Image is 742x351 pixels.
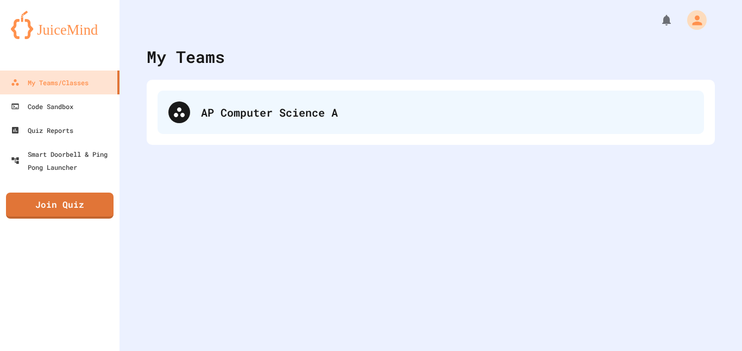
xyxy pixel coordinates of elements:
div: My Notifications [640,11,676,29]
div: Quiz Reports [11,124,73,137]
div: Smart Doorbell & Ping Pong Launcher [11,148,115,174]
img: logo-orange.svg [11,11,109,39]
div: Code Sandbox [11,100,73,113]
a: Join Quiz [6,193,114,219]
div: My Teams/Classes [11,76,89,89]
div: AP Computer Science A [158,91,704,134]
div: My Account [676,8,709,33]
div: AP Computer Science A [201,104,693,120]
div: My Teams [147,44,225,69]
